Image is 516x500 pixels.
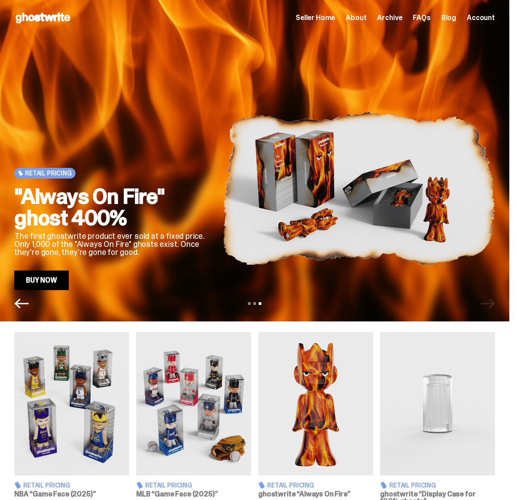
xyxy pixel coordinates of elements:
a: Archive [377,14,402,21]
img: Game Face (2025) [14,332,129,475]
span: Retail Pricing [389,482,436,488]
img: "Always On Fire" ghost 400% [223,86,495,290]
span: Retail Pricing [23,482,70,488]
p: The first ghostwrite product ever sold at a fixed price. Only 1,000 of the "Always On Fire" ghost... [14,232,209,256]
img: Game Face (2025) [136,332,251,475]
a: Account [467,14,495,21]
span: Retail Pricing [25,170,72,177]
h3: NBA “Game Face (2025)” [14,491,129,498]
h3: ghostwrite “Always On Fire” [258,491,373,498]
span: Retail Pricing [267,482,314,488]
img: Display Case for 100% ghosts [380,332,495,475]
span: Retail Pricing [145,482,192,488]
img: Always On Fire [258,332,373,475]
button: View slide 1 [248,302,251,305]
a: About [346,14,366,21]
button: View slide 3 [259,302,261,305]
h3: MLB “Game Face (2025)” [136,491,251,498]
a: Blog [441,14,456,21]
h2: "Always On Fire" ghost 400% [14,186,209,229]
button: View slide 2 [253,302,256,305]
a: Buy Now [14,271,69,290]
a: FAQs [413,14,430,21]
button: Previous [14,296,29,311]
a: Seller Home [296,14,335,21]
